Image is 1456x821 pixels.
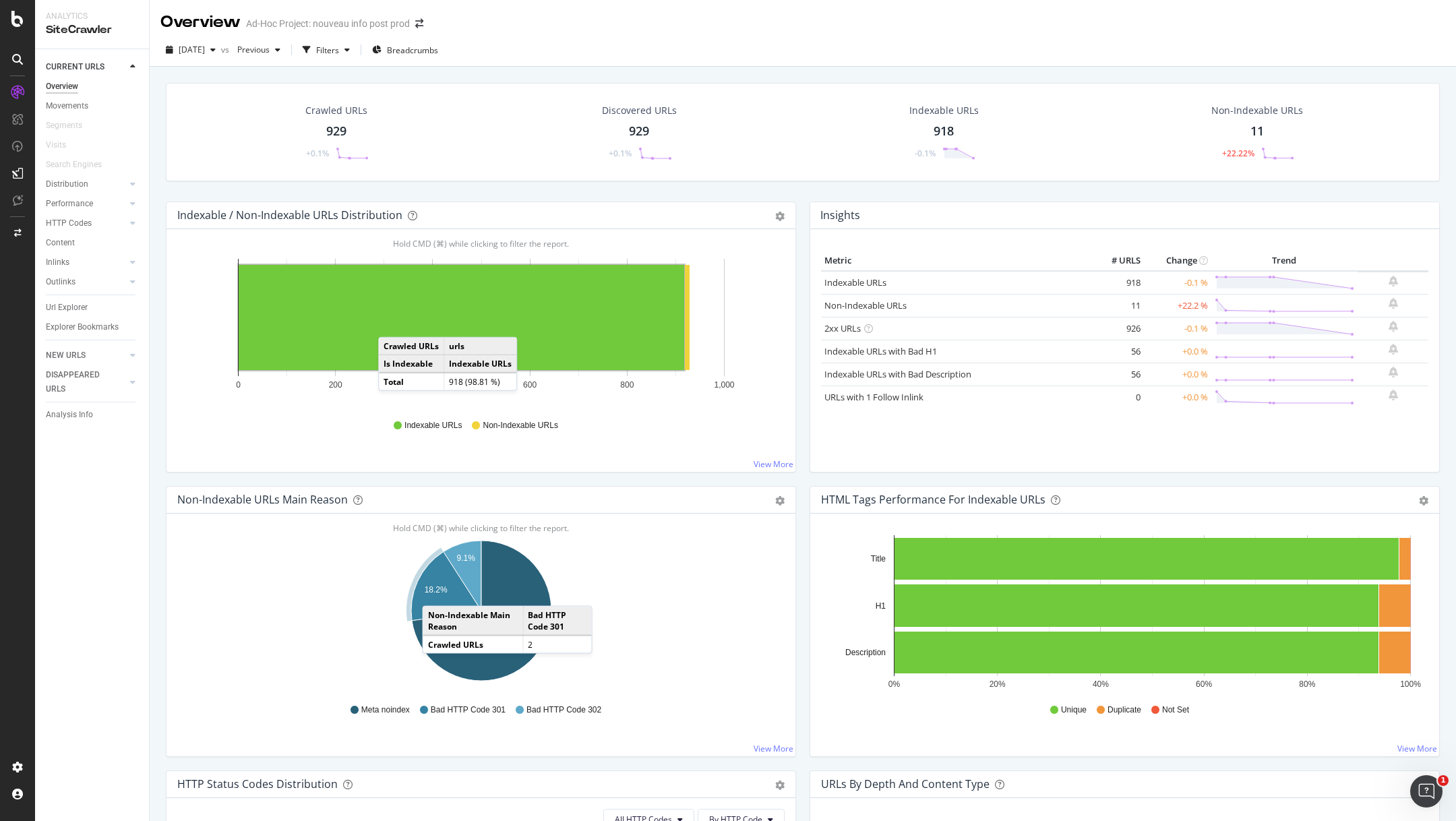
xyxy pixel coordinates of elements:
div: Ad-Hoc Project: nouveau info post prod [246,17,410,30]
div: Inlinks [46,255,69,270]
span: Duplicate [1108,704,1141,716]
span: Meta noindex [361,704,410,716]
div: bell-plus [1389,367,1398,377]
text: 200 [329,380,342,390]
div: gear [775,781,785,790]
span: Bad HTTP Code 302 [526,704,601,716]
div: Content [46,236,75,250]
th: # URLS [1090,251,1144,271]
a: Visits [46,138,80,152]
div: gear [775,496,785,506]
td: -0.1 % [1144,317,1211,340]
div: SiteCrawler [46,22,138,38]
div: Indexable / Non-Indexable URLs Distribution [177,208,402,222]
div: NEW URLS [46,348,86,363]
span: Breadcrumbs [387,44,438,56]
div: Crawled URLs [305,104,367,117]
svg: A chart. [821,535,1429,692]
div: HTTP Status Codes Distribution [177,777,338,791]
a: View More [754,743,793,754]
text: H1 [876,601,886,611]
div: +22.22% [1222,148,1254,159]
a: Performance [46,197,126,211]
th: Metric [821,251,1090,271]
a: Analysis Info [46,408,140,422]
text: Description [845,648,886,657]
a: Indexable URLs with Bad Description [824,368,971,380]
span: 1 [1438,775,1449,786]
a: Distribution [46,177,126,191]
td: Non-Indexable Main Reason [423,606,523,635]
td: 56 [1090,340,1144,363]
a: Search Engines [46,158,115,172]
a: Segments [46,119,96,133]
div: Analytics [46,11,138,22]
td: Crawled URLs [423,636,523,653]
div: CURRENT URLS [46,60,104,74]
div: +0.1% [609,148,632,159]
div: Overview [46,80,78,94]
text: 60% [1196,679,1212,689]
td: Indexable URLs [444,355,517,373]
svg: A chart. [177,251,785,407]
div: Visits [46,138,66,152]
td: 11 [1090,294,1144,317]
button: Previous [232,39,286,61]
a: View More [754,458,793,470]
svg: A chart. [177,535,785,692]
div: Search Engines [46,158,102,172]
div: Indexable URLs [909,104,979,117]
div: Discovered URLs [602,104,677,117]
text: 80% [1299,679,1315,689]
div: +0.1% [306,148,329,159]
text: 800 [620,380,634,390]
span: Previous [232,44,270,55]
a: Explorer Bookmarks [46,320,140,334]
a: Content [46,236,140,250]
th: Change [1144,251,1211,271]
div: -0.1% [915,148,936,159]
span: Unique [1061,704,1087,716]
td: urls [444,338,517,355]
a: Url Explorer [46,301,140,315]
div: Url Explorer [46,301,88,315]
div: Filters [316,44,339,56]
div: HTML Tags Performance for Indexable URLs [821,493,1045,506]
text: 100% [1400,679,1421,689]
td: Total [379,373,444,390]
a: Non-Indexable URLs [824,299,907,311]
div: Segments [46,119,82,133]
div: Explorer Bookmarks [46,320,119,334]
a: Inlinks [46,255,126,270]
text: 40% [1093,679,1109,689]
div: bell-plus [1389,276,1398,286]
td: +0.0 % [1144,363,1211,386]
div: Movements [46,99,88,113]
button: [DATE] [160,39,221,61]
div: 11 [1250,123,1264,140]
div: Performance [46,197,93,211]
th: Trend [1211,251,1358,271]
div: arrow-right-arrow-left [415,19,423,28]
span: Indexable URLs [404,420,462,431]
a: Indexable URLs with Bad H1 [824,345,937,357]
span: 2025 Aug. 28th [179,44,205,55]
button: Filters [297,39,355,61]
a: Indexable URLs [824,276,886,288]
a: Movements [46,99,140,113]
h4: Insights [820,206,860,224]
a: View More [1397,743,1437,754]
td: -0.1 % [1144,271,1211,295]
div: gear [1419,496,1428,506]
td: +22.2 % [1144,294,1211,317]
td: +0.0 % [1144,386,1211,408]
text: 0 [236,380,241,390]
td: +0.0 % [1144,340,1211,363]
div: Outlinks [46,275,75,289]
text: 0% [888,679,901,689]
td: 918 (98.81 %) [444,373,517,390]
td: 926 [1090,317,1144,340]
